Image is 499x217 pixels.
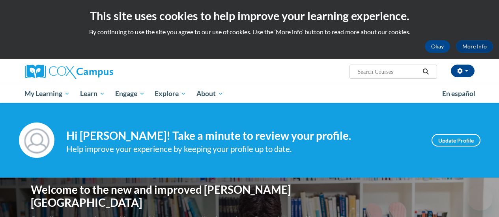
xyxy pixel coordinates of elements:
span: Engage [115,89,145,98]
div: Help improve your experience by keeping your profile up to date. [66,143,420,156]
span: My Learning [24,89,70,98]
button: Account Settings [451,65,475,77]
input: Search Courses [357,67,420,76]
a: Cox Campus [25,65,167,79]
span: About [196,89,223,98]
button: Okay [425,40,450,53]
span: Explore [155,89,186,98]
img: Cox Campus [25,65,113,79]
a: My Learning [20,85,75,103]
span: Learn [80,89,105,98]
h2: This site uses cookies to help improve your learning experience. [6,8,493,24]
button: Search [420,67,432,76]
a: About [191,85,228,103]
h1: Welcome to the new and improved [PERSON_NAME][GEOGRAPHIC_DATA] [31,183,317,210]
span: En español [442,89,475,98]
p: By continuing to use the site you agree to our use of cookies. Use the ‘More info’ button to read... [6,28,493,36]
a: Engage [110,85,150,103]
a: Explore [150,85,191,103]
a: En español [437,85,480,102]
h4: Hi [PERSON_NAME]! Take a minute to review your profile. [66,129,420,143]
a: More Info [456,40,493,53]
div: Main menu [19,85,480,103]
a: Update Profile [432,134,480,147]
a: Learn [75,85,110,103]
iframe: Button to launch messaging window [467,185,493,211]
img: Profile Image [19,122,54,158]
